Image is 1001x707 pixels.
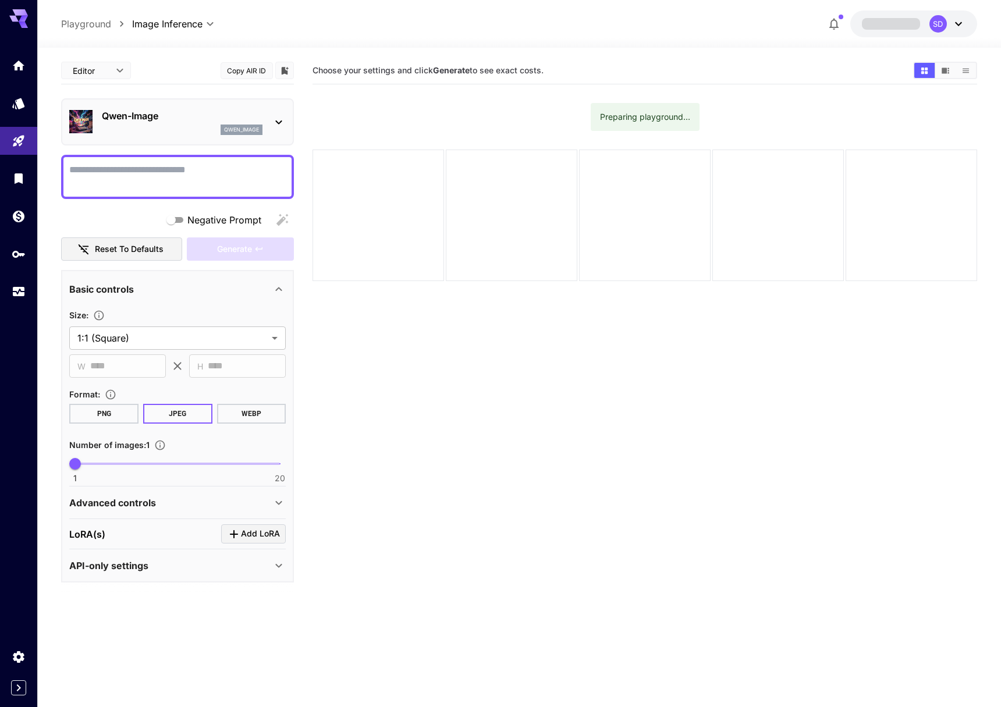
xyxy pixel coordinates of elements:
[73,65,109,77] span: Editor
[61,17,111,31] a: Playground
[77,360,86,373] span: W
[12,134,26,148] div: Playground
[77,331,267,345] span: 1:1 (Square)
[12,209,26,223] div: Wallet
[935,63,956,78] button: Show media in video view
[143,404,212,424] button: JPEG
[850,10,977,37] button: SD
[69,489,286,517] div: Advanced controls
[12,58,26,73] div: Home
[69,559,148,573] p: API-only settings
[221,62,273,79] button: Copy AIR ID
[69,527,105,541] p: LoRA(s)
[69,389,100,399] span: Format :
[197,360,203,373] span: H
[433,65,470,75] b: Generate
[69,282,134,296] p: Basic controls
[69,275,286,303] div: Basic controls
[217,404,286,424] button: WEBP
[61,237,182,261] button: Reset to defaults
[929,15,947,33] div: SD
[69,310,88,320] span: Size :
[132,17,203,31] span: Image Inference
[69,552,286,580] div: API-only settings
[73,472,77,484] span: 1
[150,439,171,451] button: Specify how many images to generate in a single request. Each image generation will be charged se...
[12,247,26,261] div: API Keys
[187,213,261,227] span: Negative Prompt
[69,496,156,510] p: Advanced controls
[102,109,262,123] p: Qwen-Image
[956,63,976,78] button: Show media in list view
[600,106,690,127] div: Preparing playground...
[224,126,259,134] p: qwen_image
[913,62,977,79] div: Show media in grid viewShow media in video viewShow media in list view
[12,649,26,664] div: Settings
[69,404,139,424] button: PNG
[279,63,290,77] button: Add to library
[275,472,285,484] span: 20
[313,65,544,75] span: Choose your settings and click to see exact costs.
[69,440,150,450] span: Number of images : 1
[100,389,121,400] button: Choose the file format for the output image.
[88,310,109,321] button: Adjust the dimensions of the generated image by specifying its width and height in pixels, or sel...
[69,104,286,140] div: Qwen-Imageqwen_image
[11,680,26,695] button: Expand sidebar
[61,17,132,31] nav: breadcrumb
[12,285,26,299] div: Usage
[12,96,26,111] div: Models
[221,524,286,543] button: Click to add LoRA
[12,171,26,186] div: Library
[241,527,280,541] span: Add LoRA
[914,63,935,78] button: Show media in grid view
